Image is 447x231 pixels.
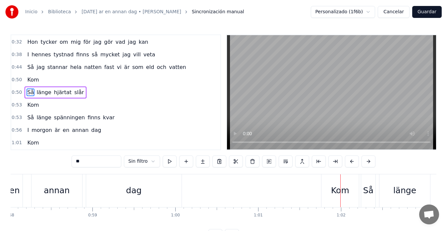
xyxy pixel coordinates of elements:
span: tycker [40,38,58,46]
span: fast [104,63,115,71]
div: länge [393,184,416,197]
a: Inicio [25,9,37,15]
span: 0:50 [12,89,22,96]
span: hela [70,63,82,71]
span: kan [138,38,149,46]
span: annan [71,126,89,134]
button: Guardar [412,6,442,18]
span: mycket [100,51,121,58]
span: Så [27,114,34,121]
span: finns [87,114,101,121]
div: en [9,184,20,197]
img: youka [5,5,19,19]
a: [DATE] ar en annan dag • [PERSON_NAME] [82,9,181,15]
span: gör [103,38,114,46]
span: om [59,38,69,46]
span: morgon [31,126,53,134]
div: annan [44,184,70,197]
span: är [124,63,130,71]
span: är [54,126,61,134]
span: 0:32 [12,39,22,45]
span: eld [145,63,155,71]
span: 0:38 [12,51,22,58]
span: spänningen [53,114,85,121]
div: Öppna chatt [419,204,439,224]
span: Så [27,63,34,71]
span: vi [116,63,122,71]
span: 0:53 [12,114,22,121]
span: natten [84,63,102,71]
nav: breadcrumb [25,9,244,15]
span: Kom [27,139,39,146]
div: 1:01 [254,213,263,218]
div: dag [126,184,141,197]
span: 0:53 [12,102,22,108]
span: så [91,51,98,58]
span: vad [115,38,126,46]
div: 0:59 [88,213,97,218]
span: Så [27,88,34,96]
span: 0:44 [12,64,22,71]
span: jag [127,38,137,46]
span: länge [36,114,52,121]
span: I [27,51,29,58]
span: jag [122,51,131,58]
span: 0:56 [12,127,22,134]
span: kvar [102,114,115,121]
span: en [62,126,70,134]
span: Sincronización manual [192,9,244,15]
span: som [132,63,144,71]
div: 1:00 [171,213,180,218]
span: slår [74,88,84,96]
span: 0:50 [12,77,22,83]
span: finns [76,51,90,58]
span: hennes [31,51,51,58]
span: för [83,38,91,46]
div: Kom [331,184,349,197]
span: 1:01 [12,140,22,146]
span: jag [93,38,102,46]
span: Hon [27,38,38,46]
div: 1:02 [337,213,346,218]
div: Så [363,184,373,197]
span: vill [133,51,141,58]
span: Kom [27,76,39,84]
span: Kom [27,101,39,109]
span: I [27,126,29,134]
span: mig [70,38,81,46]
span: vatten [168,63,187,71]
a: Biblioteca [48,9,71,15]
button: Cancelar [378,6,410,18]
span: länge [36,88,52,96]
span: veta [143,51,156,58]
div: 0:58 [5,213,14,218]
span: och [156,63,167,71]
span: jag [36,63,45,71]
span: hjärtat [53,88,72,96]
span: dag [90,126,102,134]
span: tystnad [53,51,74,58]
span: stannar [47,63,68,71]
